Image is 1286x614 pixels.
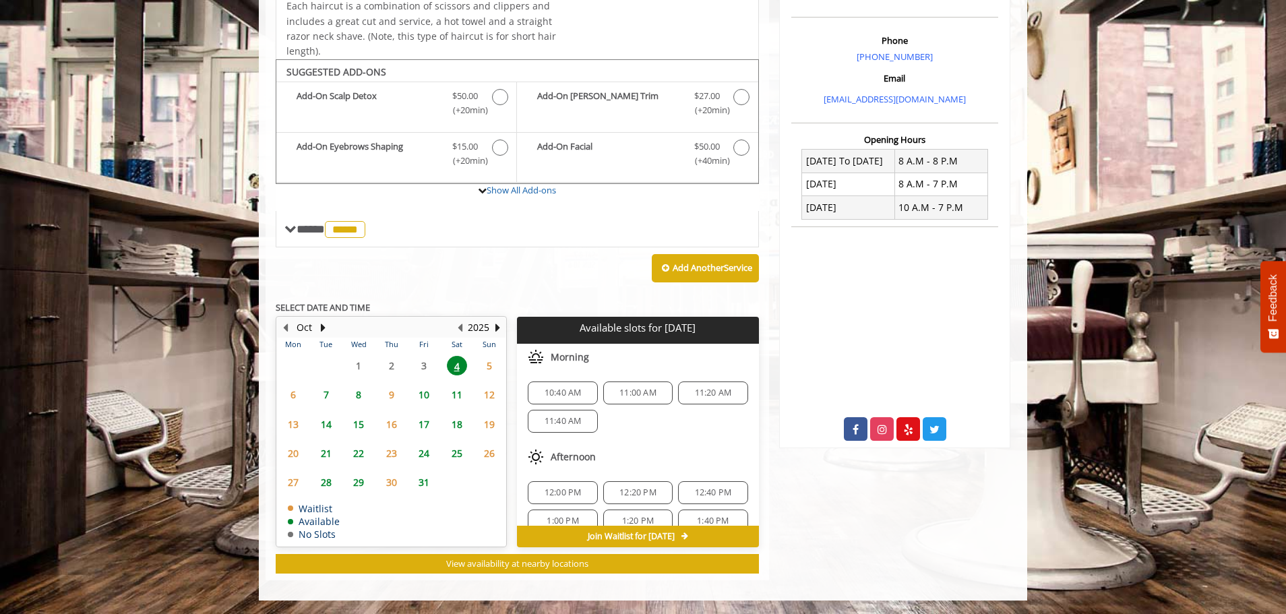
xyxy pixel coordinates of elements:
span: 12:40 PM [695,487,732,498]
span: 24 [414,443,434,463]
span: 10:40 AM [545,388,582,398]
div: 12:20 PM [603,481,673,504]
td: Select day27 [277,468,309,497]
label: Add-On Scalp Detox [283,89,510,121]
span: 28 [316,472,336,492]
p: Available slots for [DATE] [522,322,753,334]
td: Select day16 [375,409,407,438]
span: 1:00 PM [547,516,578,526]
div: 10:40 AM [528,381,597,404]
td: Select day24 [408,439,440,468]
span: 26 [479,443,499,463]
span: Join Waitlist for [DATE] [588,531,675,542]
span: 4 [447,356,467,375]
span: $50.00 [452,89,478,103]
div: 1:00 PM [528,510,597,532]
td: Select day23 [375,439,407,468]
span: Afternoon [551,452,596,462]
td: Select day14 [309,409,342,438]
label: Add-On Facial [524,140,751,171]
td: Select day15 [342,409,375,438]
span: 13 [283,415,303,434]
span: 16 [381,415,402,434]
label: Add-On Eyebrows Shaping [283,140,510,171]
td: Select day28 [309,468,342,497]
td: 8 A.M - 8 P.M [894,150,987,173]
td: Select day7 [309,380,342,409]
h3: Opening Hours [791,135,998,144]
td: Select day13 [277,409,309,438]
span: 21 [316,443,336,463]
span: 11:40 AM [545,416,582,427]
div: 11:40 AM [528,410,597,433]
span: 29 [348,472,369,492]
span: 7 [316,385,336,404]
div: 12:00 PM [528,481,597,504]
span: 12:20 PM [619,487,656,498]
button: Next Month [317,320,328,335]
span: 30 [381,472,402,492]
td: Select day19 [473,409,506,438]
a: Show All Add-ons [487,184,556,196]
td: Select day22 [342,439,375,468]
button: Add AnotherService [652,254,759,282]
span: 31 [414,472,434,492]
span: (+20min ) [687,103,727,117]
span: 1:20 PM [622,516,654,526]
button: Next Year [492,320,503,335]
td: 10 A.M - 7 P.M [894,196,987,219]
b: Add-On [PERSON_NAME] Trim [537,89,680,117]
button: 2025 [468,320,489,335]
td: Select day30 [375,468,407,497]
span: 22 [348,443,369,463]
b: Add-On Facial [537,140,680,168]
span: Morning [551,352,589,363]
span: 18 [447,415,467,434]
span: 15 [348,415,369,434]
span: 6 [283,385,303,404]
b: SUGGESTED ADD-ONS [286,65,386,78]
td: No Slots [288,529,340,539]
button: View availability at nearby locations [276,554,759,574]
a: [EMAIL_ADDRESS][DOMAIN_NAME] [824,93,966,105]
td: Select day5 [473,351,506,380]
span: 23 [381,443,402,463]
th: Thu [375,338,407,351]
td: Select day18 [440,409,472,438]
span: 11:20 AM [695,388,732,398]
th: Fri [408,338,440,351]
td: Select day20 [277,439,309,468]
span: (+20min ) [446,103,485,117]
span: $50.00 [694,140,720,154]
h3: Phone [795,36,995,45]
span: $27.00 [694,89,720,103]
span: 5 [479,356,499,375]
div: The Made Man Haircut Add-onS [276,59,759,185]
b: SELECT DATE AND TIME [276,301,370,313]
th: Wed [342,338,375,351]
span: 17 [414,415,434,434]
div: 11:20 AM [678,381,747,404]
td: Select day10 [408,380,440,409]
span: 11 [447,385,467,404]
span: 9 [381,385,402,404]
img: morning slots [528,349,544,365]
span: (+40min ) [687,154,727,168]
th: Tue [309,338,342,351]
td: Waitlist [288,503,340,514]
span: Feedback [1267,274,1279,321]
label: Add-On Beard Trim [524,89,751,121]
td: Select day25 [440,439,472,468]
span: $15.00 [452,140,478,154]
span: 1:40 PM [697,516,729,526]
th: Mon [277,338,309,351]
td: Select day8 [342,380,375,409]
th: Sun [473,338,506,351]
td: Available [288,516,340,526]
td: Select day11 [440,380,472,409]
b: Add-On Eyebrows Shaping [297,140,439,168]
span: 19 [479,415,499,434]
td: Select day9 [375,380,407,409]
a: [PHONE_NUMBER] [857,51,933,63]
